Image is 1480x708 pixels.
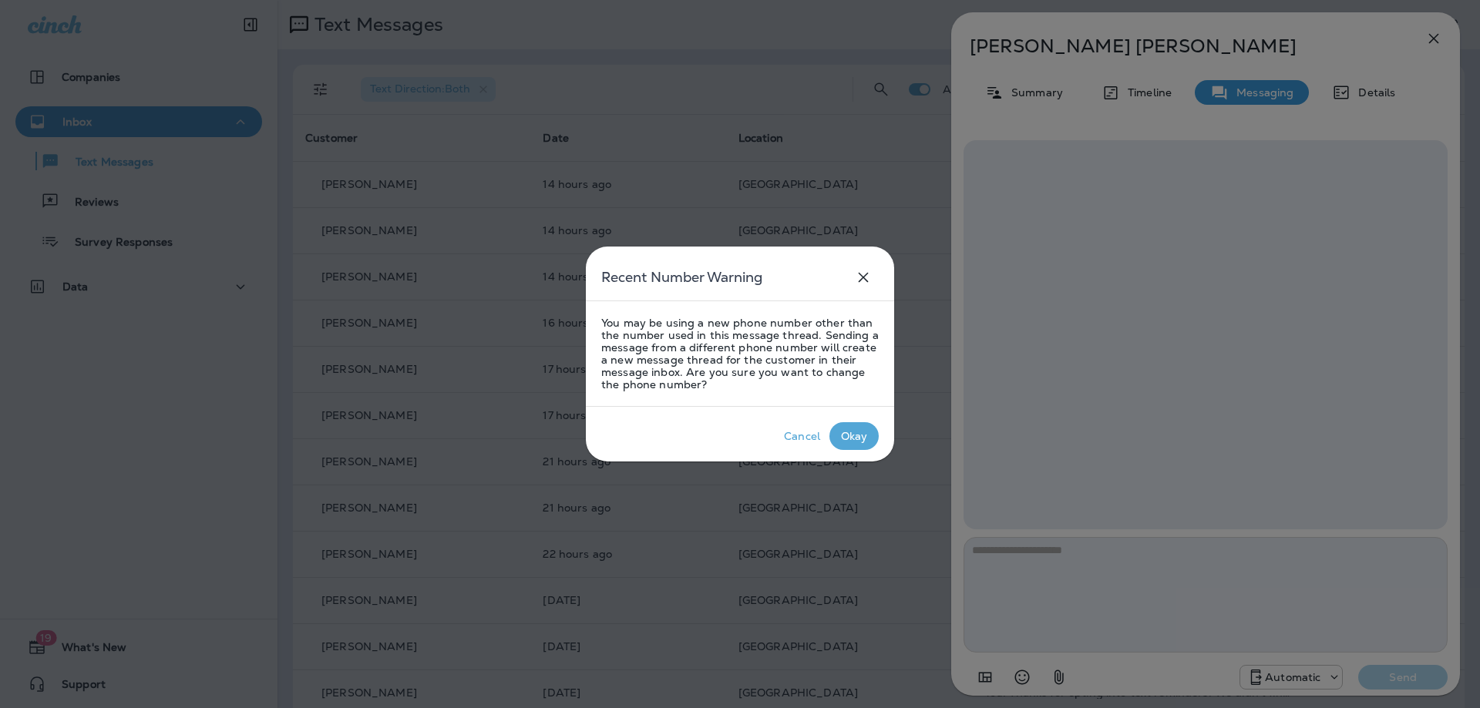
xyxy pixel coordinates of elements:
[601,317,879,391] p: You may be using a new phone number other than the number used in this message thread. Sending a ...
[848,262,879,293] button: close
[829,422,879,450] button: Okay
[784,430,820,442] div: Cancel
[775,422,829,450] button: Cancel
[841,430,868,442] div: Okay
[601,265,762,290] h5: Recent Number Warning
